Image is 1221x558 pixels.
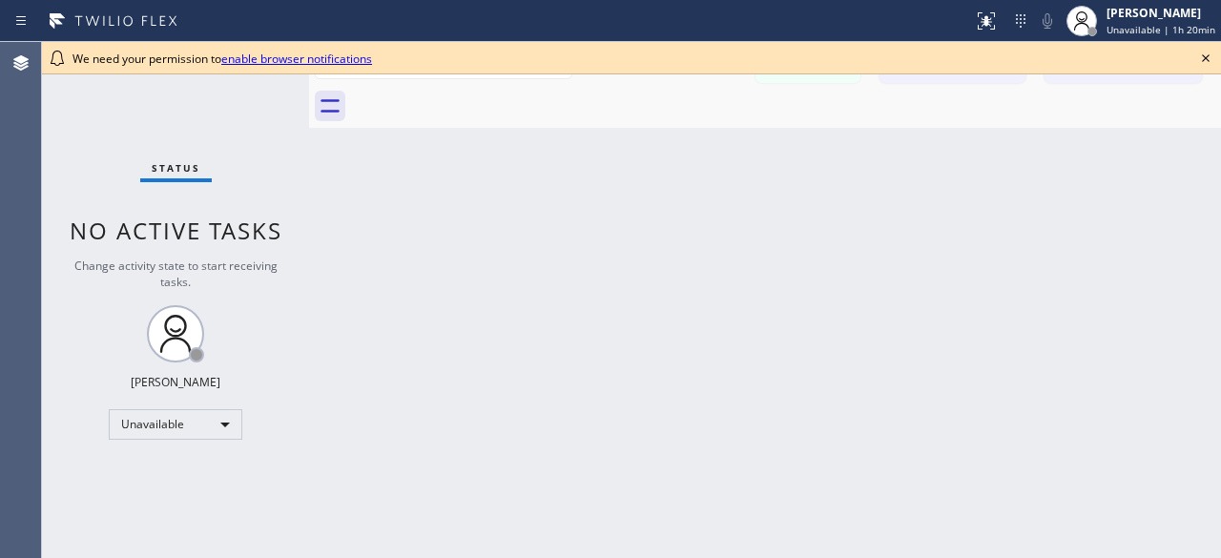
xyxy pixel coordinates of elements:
[131,374,220,390] div: [PERSON_NAME]
[221,51,372,67] a: enable browser notifications
[1107,23,1215,36] span: Unavailable | 1h 20min
[1107,5,1215,21] div: [PERSON_NAME]
[1034,8,1061,34] button: Mute
[152,161,200,175] span: Status
[70,215,282,246] span: No active tasks
[72,51,372,67] span: We need your permission to
[109,409,242,440] div: Unavailable
[74,258,278,290] span: Change activity state to start receiving tasks.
